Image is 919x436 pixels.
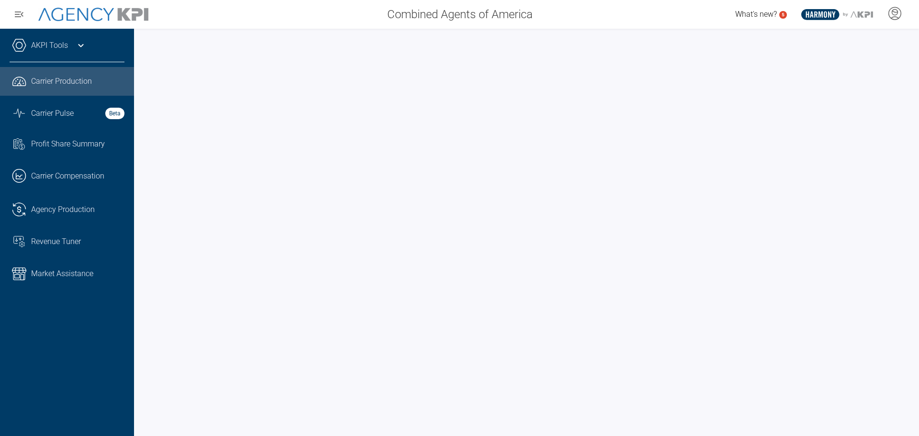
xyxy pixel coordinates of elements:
[31,268,93,279] span: Market Assistance
[31,204,95,215] span: Agency Production
[105,108,124,119] strong: Beta
[31,76,92,87] span: Carrier Production
[38,8,148,22] img: AgencyKPI
[779,11,787,19] a: 5
[31,170,104,182] span: Carrier Compensation
[31,138,105,150] span: Profit Share Summary
[31,108,74,119] span: Carrier Pulse
[782,12,785,17] text: 5
[31,40,68,51] a: AKPI Tools
[387,6,533,23] span: Combined Agents of America
[735,10,777,19] span: What's new?
[31,236,81,247] span: Revenue Tuner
